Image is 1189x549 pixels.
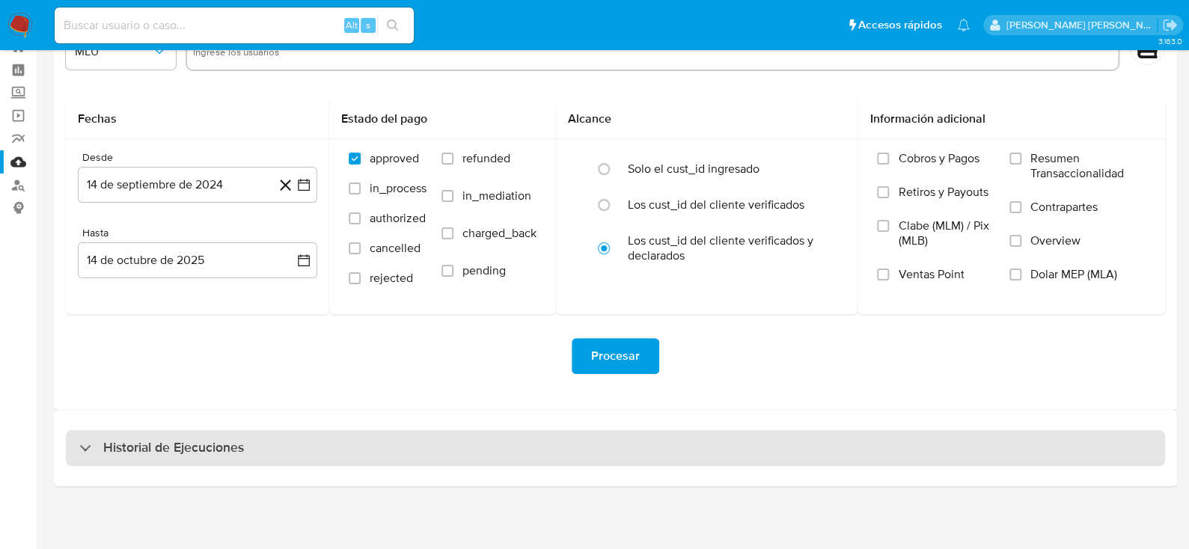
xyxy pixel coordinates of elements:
[858,17,942,33] span: Accesos rápidos
[1162,17,1178,33] a: Salir
[346,18,358,32] span: Alt
[366,18,370,32] span: s
[1158,35,1182,47] span: 3.163.0
[55,16,414,35] input: Buscar usuario o caso...
[957,19,970,31] a: Notificaciones
[377,15,408,36] button: search-icon
[1006,18,1158,32] p: brenda.morenoreyes@mercadolibre.com.mx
